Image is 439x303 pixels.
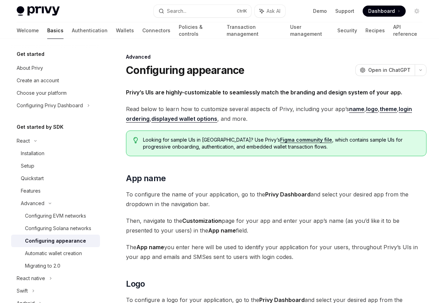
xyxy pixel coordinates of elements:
h1: Configuring appearance [126,64,245,76]
span: Ask AI [267,8,280,15]
div: React native [17,274,45,283]
span: Open in ChatGPT [368,67,411,74]
a: Demo [313,8,327,15]
a: Automatic wallet creation [11,247,100,260]
a: Transaction management [227,22,281,39]
a: Setup [11,160,100,172]
a: Dashboard [363,6,406,17]
a: Installation [11,147,100,160]
div: Features [21,187,41,195]
span: Ctrl K [237,8,247,14]
a: Authentication [72,22,108,39]
div: Swift [17,287,28,295]
img: light logo [17,6,60,16]
div: Advanced [126,53,427,60]
strong: App name [136,244,164,251]
div: Configuring appearance [25,237,86,245]
div: Migrating to 2.0 [25,262,60,270]
div: Quickstart [21,174,44,183]
a: Policies & controls [179,22,218,39]
a: logo [366,106,378,113]
svg: Tip [133,137,138,143]
a: Migrating to 2.0 [11,260,100,272]
div: About Privy [17,64,43,72]
div: Automatic wallet creation [25,249,82,258]
a: Connectors [142,22,170,39]
span: The you enter here will be used to identify your application for your users, throughout Privy’s U... [126,242,427,262]
a: About Privy [11,62,100,74]
span: App name [126,173,166,184]
div: Installation [21,149,44,158]
a: theme [380,106,397,113]
button: Ask AI [255,5,285,17]
span: Then, navigate to the page for your app and enter your app’s name (as you’d like it to be present... [126,216,427,235]
a: Welcome [17,22,39,39]
a: Basics [47,22,64,39]
strong: App name [208,227,236,234]
button: Open in ChatGPT [355,64,415,76]
span: Looking for sample UIs in [GEOGRAPHIC_DATA]? Use Privy’s , which contains sample UIs for progress... [143,136,419,150]
a: Choose your platform [11,87,100,99]
a: Configuring EVM networks [11,210,100,222]
a: Wallets [116,22,134,39]
h5: Get started [17,50,44,58]
a: Features [11,185,100,197]
a: Quickstart [11,172,100,185]
a: displayed wallet options [151,115,217,123]
a: Security [337,22,357,39]
strong: Privy Dashboard [265,191,311,198]
span: Logo [126,278,145,289]
div: Create an account [17,76,59,85]
a: Configuring Solana networks [11,222,100,235]
a: name [349,106,364,113]
button: Toggle dark mode [411,6,422,17]
span: To configure the name of your application, go to the and select your desired app from the dropdow... [126,190,427,209]
a: Configuring appearance [11,235,100,247]
div: Search... [167,7,186,15]
a: Recipes [365,22,385,39]
span: Dashboard [368,8,395,15]
a: API reference [393,22,422,39]
h5: Get started by SDK [17,123,64,131]
strong: Customization [182,217,222,224]
a: Create an account [11,74,100,87]
a: User management [290,22,329,39]
button: Search...CtrlK [154,5,251,17]
div: Setup [21,162,34,170]
a: Support [335,8,354,15]
span: Read below to learn how to customize several aspects of Privy, including your app’s , , , , , and... [126,104,427,124]
div: React [17,137,30,145]
div: Configuring Solana networks [25,224,91,233]
div: Configuring EVM networks [25,212,86,220]
div: Choose your platform [17,89,67,97]
strong: Privy’s UIs are highly-customizable to seamlessly match the branding and design system of your app. [126,89,402,96]
div: Advanced [21,199,44,208]
a: Figma community file [280,137,332,143]
div: Configuring Privy Dashboard [17,101,83,110]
